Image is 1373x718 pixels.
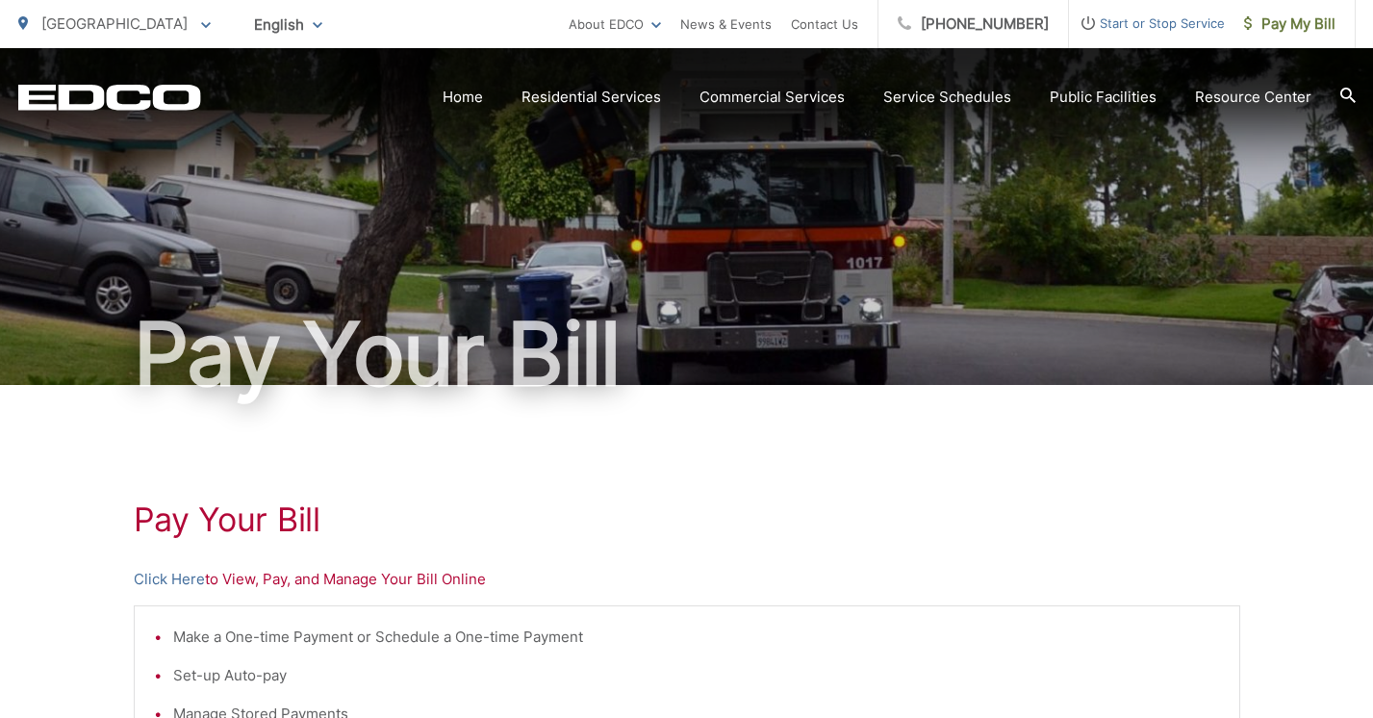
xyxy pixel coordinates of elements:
[569,13,661,36] a: About EDCO
[443,86,483,109] a: Home
[18,306,1356,402] h1: Pay Your Bill
[18,84,201,111] a: EDCD logo. Return to the homepage.
[134,568,205,591] a: Click Here
[521,86,661,109] a: Residential Services
[1244,13,1335,36] span: Pay My Bill
[173,626,1220,649] li: Make a One-time Payment or Schedule a One-time Payment
[134,500,1240,539] h1: Pay Your Bill
[699,86,845,109] a: Commercial Services
[791,13,858,36] a: Contact Us
[173,664,1220,687] li: Set-up Auto-pay
[1195,86,1311,109] a: Resource Center
[41,14,188,33] span: [GEOGRAPHIC_DATA]
[240,8,337,41] span: English
[883,86,1011,109] a: Service Schedules
[680,13,772,36] a: News & Events
[1050,86,1157,109] a: Public Facilities
[134,568,1240,591] p: to View, Pay, and Manage Your Bill Online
